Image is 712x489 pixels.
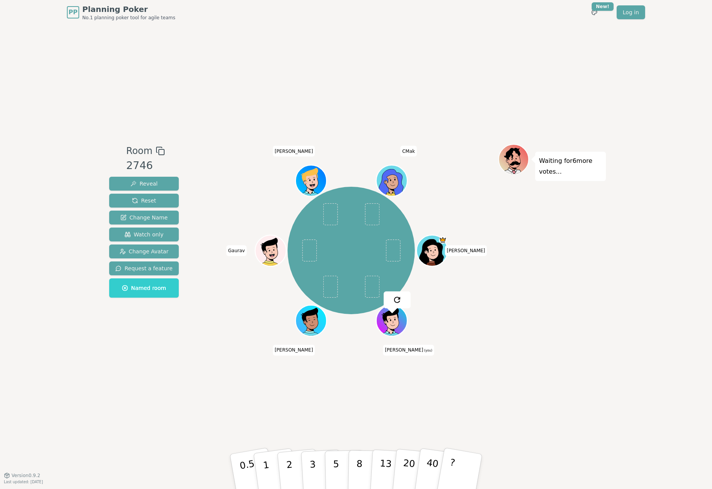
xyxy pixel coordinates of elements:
span: Request a feature [115,265,173,272]
span: Watch only [125,231,164,238]
span: Reset [132,197,156,204]
span: Click to change your name [400,146,417,156]
span: Reveal [130,180,158,188]
span: (you) [423,349,433,352]
span: Click to change your name [383,345,434,355]
button: Reset [109,194,179,208]
span: Click to change your name [273,146,315,156]
button: Watch only [109,228,179,241]
button: New! [587,5,601,19]
a: PPPlanning PokerNo.1 planning poker tool for agile teams [67,4,175,21]
span: Cristina is the host [439,236,446,244]
div: New! [592,2,614,11]
a: Log in [617,5,645,19]
button: Version0.9.2 [4,472,40,479]
p: Waiting for 6 more votes... [539,156,602,177]
span: Room [126,144,152,158]
button: Change Avatar [109,244,179,258]
span: No.1 planning poker tool for agile teams [82,15,175,21]
span: Named room [122,284,166,292]
span: Change Name [120,214,168,221]
span: Click to change your name [273,345,315,355]
img: reset [392,295,401,304]
span: Click to change your name [445,245,487,256]
span: Planning Poker [82,4,175,15]
span: Change Avatar [120,248,169,255]
button: Click to change your avatar [377,306,406,335]
button: Reveal [109,177,179,191]
button: Request a feature [109,261,179,275]
button: Named room [109,278,179,298]
span: Last updated: [DATE] [4,480,43,484]
span: Version 0.9.2 [12,472,40,479]
span: Click to change your name [226,245,247,256]
button: Change Name [109,211,179,224]
div: 2746 [126,158,165,174]
span: PP [68,8,77,17]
